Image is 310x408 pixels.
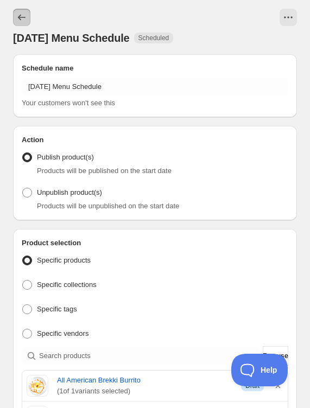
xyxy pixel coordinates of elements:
[37,256,91,264] span: Specific products
[22,238,288,248] h2: Product selection
[37,153,94,161] span: Publish product(s)
[37,202,179,210] span: Products will be unpublished on the start date
[39,347,261,365] input: Search products
[37,280,97,289] span: Specific collections
[57,375,232,386] a: All American Brekki Burrito
[263,350,288,361] span: Browse
[13,32,130,44] span: [DATE] Menu Schedule
[138,34,169,42] span: Scheduled
[37,188,102,196] span: Unpublish product(s)
[280,9,297,26] button: View actions for 8/15/25 Menu Schedule
[37,329,88,337] span: Specific vendors
[13,9,30,26] button: Schedules
[37,305,77,313] span: Specific tags
[231,354,288,386] iframe: Help Scout Beacon - Open
[22,63,288,74] h2: Schedule name
[37,167,172,175] span: Products will be published on the start date
[57,386,232,397] span: ( 1 of 1 variants selected)
[22,135,288,145] h2: Action
[263,346,288,366] button: Browse
[22,99,115,107] span: Your customers won't see this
